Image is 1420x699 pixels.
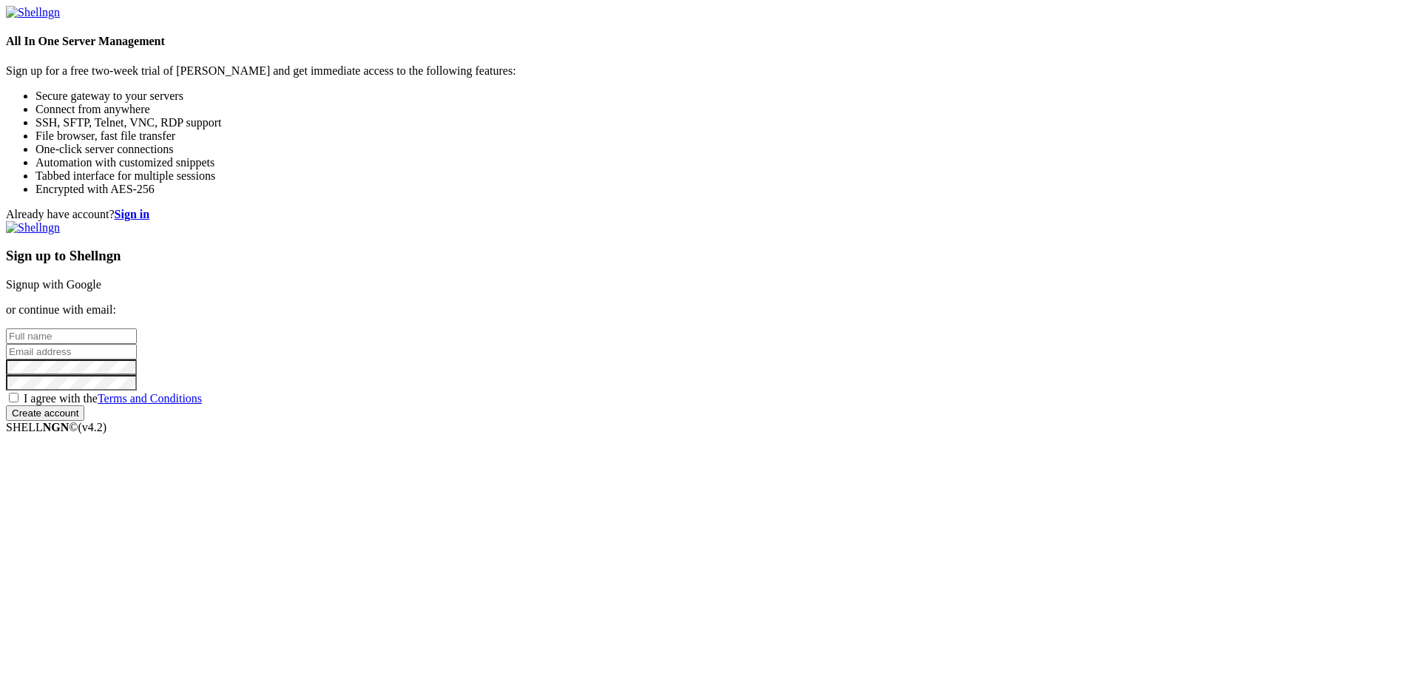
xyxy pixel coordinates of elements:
li: Secure gateway to your servers [35,90,1414,103]
p: Sign up for a free two-week trial of [PERSON_NAME] and get immediate access to the following feat... [6,64,1414,78]
img: Shellngn [6,221,60,234]
li: One-click server connections [35,143,1414,156]
li: SSH, SFTP, Telnet, VNC, RDP support [35,116,1414,129]
p: or continue with email: [6,303,1414,317]
span: SHELL © [6,421,106,433]
div: Already have account? [6,208,1414,221]
span: I agree with the [24,392,202,405]
a: Terms and Conditions [98,392,202,405]
span: 4.2.0 [78,421,107,433]
a: Sign in [115,208,150,220]
input: Email address [6,344,137,359]
li: Tabbed interface for multiple sessions [35,169,1414,183]
li: Encrypted with AES-256 [35,183,1414,196]
input: Create account [6,405,84,421]
b: NGN [43,421,70,433]
li: File browser, fast file transfer [35,129,1414,143]
h3: Sign up to Shellngn [6,248,1414,264]
li: Automation with customized snippets [35,156,1414,169]
h4: All In One Server Management [6,35,1414,48]
input: Full name [6,328,137,344]
input: I agree with theTerms and Conditions [9,393,18,402]
a: Signup with Google [6,278,101,291]
li: Connect from anywhere [35,103,1414,116]
img: Shellngn [6,6,60,19]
